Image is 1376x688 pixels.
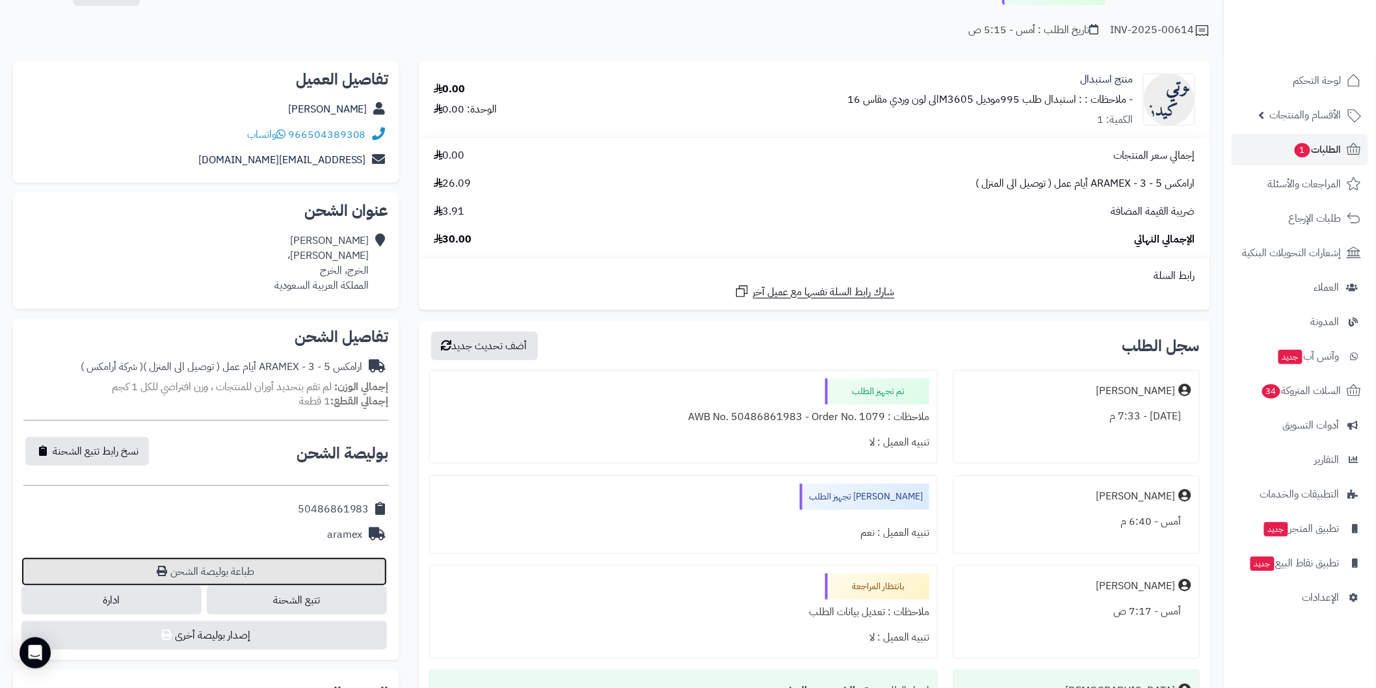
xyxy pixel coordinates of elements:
a: واتساب [247,127,285,142]
span: ( شركة أرامكس ) [81,359,143,375]
div: [PERSON_NAME] [1096,579,1176,594]
span: الطلبات [1293,140,1342,159]
span: جديد [1264,522,1288,536]
span: أدوات التسويق [1283,416,1340,434]
a: شارك رابط السلة نفسها مع عميل آخر [734,284,895,300]
div: 0.00 [434,82,466,97]
h2: بوليصة الشحن [297,445,389,461]
a: المدونة [1232,306,1368,337]
a: 966504389308 [288,127,366,142]
button: إصدار بوليصة أخرى [21,621,387,650]
div: ملاحظات : AWB No. 50486861983 - Order No. 1079 [438,404,929,430]
a: تتبع الشحنة [207,586,387,615]
div: تم تجهيز الطلب [825,378,929,404]
span: المراجعات والأسئلة [1268,175,1342,193]
div: تنبيه العميل : نعم [438,520,929,546]
div: الكمية: 1 [1098,112,1133,127]
div: الوحدة: 0.00 [434,102,497,117]
div: تنبيه العميل : لا [438,625,929,650]
h2: تفاصيل الشحن [23,329,389,345]
strong: إجمالي القطع: [330,393,389,409]
h2: عنوان الشحن [23,203,389,218]
span: 26.09 [434,176,471,191]
span: شارك رابط السلة نفسها مع عميل آخر [753,285,895,300]
div: بانتظار المراجعة [825,574,929,600]
a: التطبيقات والخدمات [1232,479,1368,510]
a: [PERSON_NAME] [288,101,367,117]
div: [PERSON_NAME] [1096,489,1176,504]
div: تاريخ الطلب : أمس - 5:15 ص [968,23,1099,38]
div: أمس - 7:17 ص [962,599,1191,624]
span: تطبيق المتجر [1263,520,1340,538]
div: تنبيه العميل : لا [438,430,929,455]
a: الإعدادات [1232,582,1368,613]
a: طلبات الإرجاع [1232,203,1368,234]
span: لم تقم بتحديد أوزان للمنتجات ، وزن افتراضي للكل 1 كجم [112,379,332,395]
span: ضريبة القيمة المضافة [1111,204,1195,219]
div: ارامكس ARAMEX - 3 - 5 أيام عمل ( توصيل الى المنزل ) [81,360,363,375]
span: جديد [1250,557,1275,571]
span: إشعارات التحويلات البنكية [1243,244,1342,262]
span: وآتس آب [1277,347,1340,365]
a: المراجعات والأسئلة [1232,168,1368,200]
span: السلات المتروكة [1261,382,1342,400]
span: ارامكس ARAMEX - 3 - 5 أيام عمل ( توصيل الى المنزل ) [975,176,1195,191]
div: [PERSON_NAME] [PERSON_NAME]، الخرج، الخرج المملكة العربية السعودية [274,233,369,293]
div: رابط السلة [424,269,1205,284]
span: 30.00 [434,232,472,247]
a: طباعة بوليصة الشحن [21,557,387,586]
a: السلات المتروكة34 [1232,375,1368,406]
a: ادارة [21,586,202,615]
a: لوحة التحكم [1232,65,1368,96]
span: تطبيق نقاط البيع [1249,554,1340,572]
button: نسخ رابط تتبع الشحنة [25,437,149,466]
span: الأقسام والمنتجات [1270,106,1342,124]
div: أمس - 6:40 م [962,509,1191,535]
span: الإجمالي النهائي [1135,232,1195,247]
a: العملاء [1232,272,1368,303]
a: الطلبات1 [1232,134,1368,165]
h2: تفاصيل العميل [23,72,389,87]
div: [DATE] - 7:33 م [962,404,1191,429]
a: أدوات التسويق [1232,410,1368,441]
small: 1 قطعة [299,393,389,409]
a: [EMAIL_ADDRESS][DOMAIN_NAME] [198,152,366,168]
div: 50486861983 [298,502,369,517]
span: الإعدادات [1303,589,1340,607]
span: لوحة التحكم [1293,72,1342,90]
strong: إجمالي الوزن: [334,379,389,395]
div: [PERSON_NAME] تجهيز الطلب [800,484,929,510]
div: [PERSON_NAME] [1096,384,1176,399]
a: تطبيق نقاط البيعجديد [1232,548,1368,579]
span: 34 [1262,384,1280,399]
button: أضف تحديث جديد [431,332,538,360]
span: إجمالي سعر المنتجات [1114,148,1195,163]
small: - ملاحظات : : استبدال طلب 995موديل M3605الى لون وردي مقاس 16 [847,92,1133,107]
span: العملاء [1314,278,1340,297]
a: إشعارات التحويلات البنكية [1232,237,1368,269]
a: وآتس آبجديد [1232,341,1368,372]
span: 0.00 [434,148,465,163]
span: التطبيقات والخدمات [1260,485,1340,503]
div: ملاحظات : تعديل بيانات الطلب [438,600,929,625]
img: no_image-90x90.png [1144,73,1195,126]
div: aramex [327,527,363,542]
h3: سجل الطلب [1122,338,1200,354]
a: منتج استبدال [1081,72,1133,87]
div: Open Intercom Messenger [20,637,51,668]
a: تطبيق المتجرجديد [1232,513,1368,544]
span: طلبات الإرجاع [1289,209,1342,228]
span: التقارير [1315,451,1340,469]
div: INV-2025-00614 [1111,23,1210,38]
span: 3.91 [434,204,465,219]
span: 1 [1295,143,1310,157]
span: المدونة [1311,313,1340,331]
span: نسخ رابط تتبع الشحنة [53,443,139,459]
span: جديد [1278,350,1303,364]
a: التقارير [1232,444,1368,475]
